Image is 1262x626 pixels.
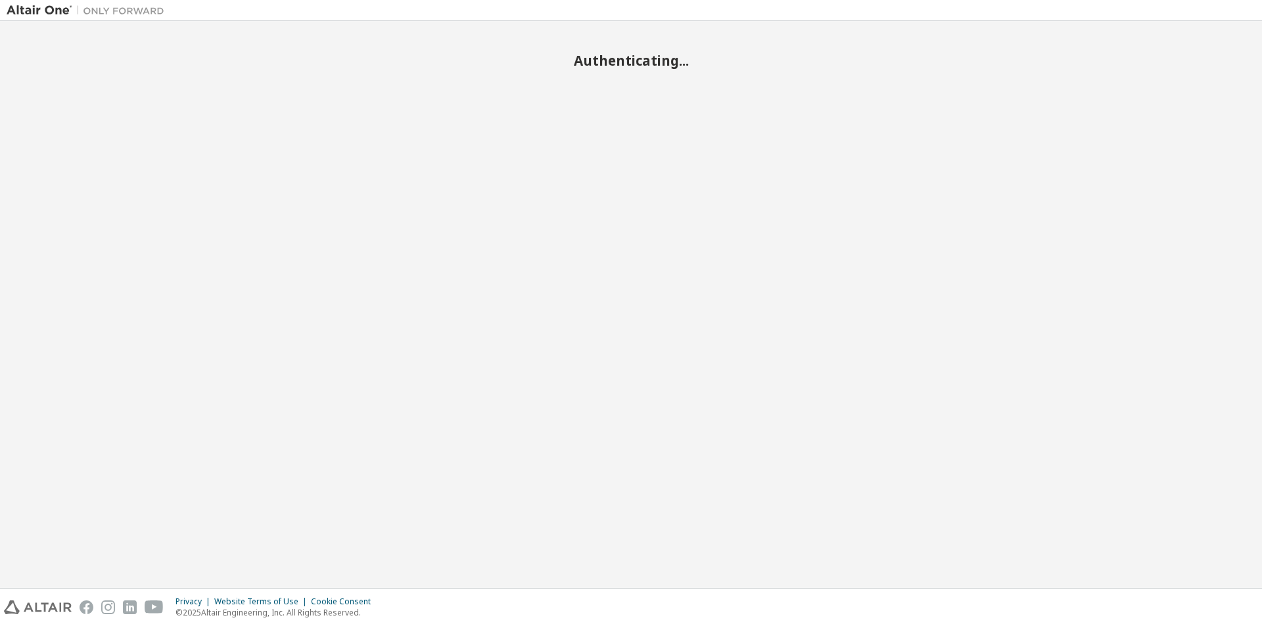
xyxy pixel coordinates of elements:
[80,600,93,614] img: facebook.svg
[311,596,379,607] div: Cookie Consent
[4,600,72,614] img: altair_logo.svg
[175,596,214,607] div: Privacy
[7,52,1255,69] h2: Authenticating...
[145,600,164,614] img: youtube.svg
[123,600,137,614] img: linkedin.svg
[214,596,311,607] div: Website Terms of Use
[175,607,379,618] p: © 2025 Altair Engineering, Inc. All Rights Reserved.
[101,600,115,614] img: instagram.svg
[7,4,171,17] img: Altair One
